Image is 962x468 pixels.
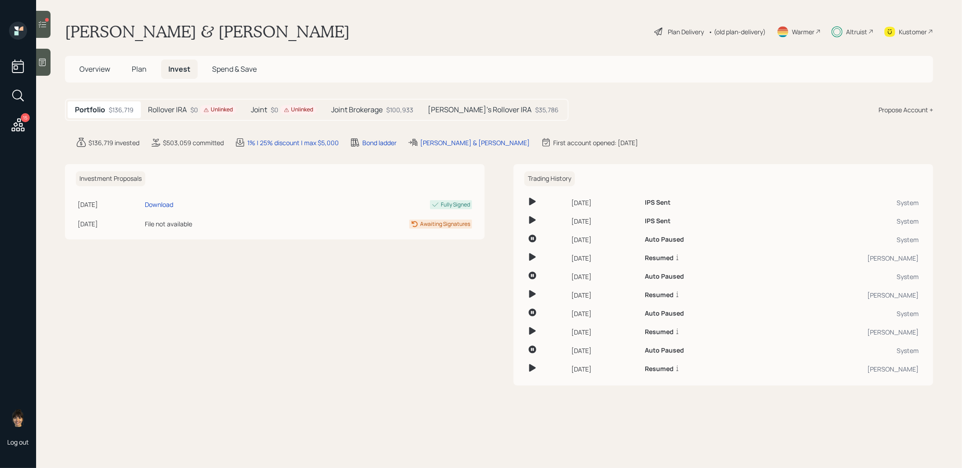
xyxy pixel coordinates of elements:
h6: Investment Proposals [76,171,145,186]
img: treva-nostdahl-headshot.png [9,409,27,427]
h6: Auto Paused [645,236,684,243]
div: $100,933 [386,105,413,115]
div: [DATE] [571,346,638,355]
h6: Resumed [645,254,674,262]
div: System [769,198,919,207]
h6: IPS Sent [645,199,671,206]
div: [DATE] [571,198,638,207]
div: Warmer [792,27,814,37]
div: System [769,346,919,355]
div: Propose Account + [879,105,933,115]
div: Bond ladder [362,138,397,147]
div: [DATE] [571,364,638,374]
div: [PERSON_NAME] [769,290,919,300]
h6: Trading History [524,171,575,186]
div: [PERSON_NAME] & [PERSON_NAME] [420,138,530,147]
h6: Resumed [645,365,674,373]
div: [DATE] [571,216,638,226]
div: $136,719 [109,105,134,115]
div: Kustomer [899,27,927,37]
div: • (old plan-delivery) [708,27,766,37]
h6: Resumed [645,291,674,299]
div: $503,059 committed [163,138,224,147]
h5: Joint [251,106,267,114]
h6: Auto Paused [645,273,684,280]
h5: [PERSON_NAME]'s Rollover IRA [428,106,532,114]
div: Altruist [846,27,867,37]
span: Plan [132,64,147,74]
span: Overview [79,64,110,74]
div: [DATE] [571,327,638,337]
h1: [PERSON_NAME] & [PERSON_NAME] [65,22,350,41]
div: [DATE] [571,309,638,318]
h6: Resumed [645,328,674,336]
div: 15 [21,113,30,122]
div: [DATE] [571,290,638,300]
div: [DATE] [78,200,141,209]
div: [PERSON_NAME] [769,364,919,374]
div: System [769,235,919,244]
div: System [769,216,919,226]
div: Log out [7,438,29,446]
div: System [769,272,919,281]
div: $136,719 invested [88,138,139,147]
div: $35,786 [535,105,559,115]
div: [PERSON_NAME] [769,253,919,263]
div: First account opened: [DATE] [553,138,638,147]
div: [DATE] [571,253,638,263]
span: Invest [168,64,190,74]
div: System [769,309,919,318]
h6: Auto Paused [645,347,684,354]
h6: IPS Sent [645,217,671,225]
div: [DATE] [571,272,638,281]
h5: Joint Brokerage [331,106,383,114]
div: [PERSON_NAME] [769,327,919,337]
div: $0 [271,105,317,115]
h6: Auto Paused [645,310,684,317]
h5: Rollover IRA [148,106,187,114]
h5: Portfolio [75,106,105,114]
div: Unlinked [203,106,233,114]
div: $0 [190,105,236,115]
div: Awaiting Signatures [420,220,470,228]
div: Fully Signed [441,201,470,209]
div: [DATE] [571,235,638,244]
div: Download [145,200,173,209]
span: Spend & Save [212,64,257,74]
div: 1% | 25% discount | max $5,000 [247,138,339,147]
div: File not available [145,219,285,229]
div: Unlinked [284,106,313,114]
div: [DATE] [78,219,141,229]
div: Plan Delivery [668,27,704,37]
